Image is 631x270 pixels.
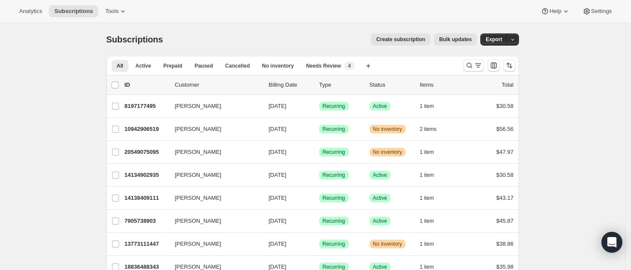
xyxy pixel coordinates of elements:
button: 1 item [420,146,444,158]
span: Recurring [323,172,345,179]
span: 4 [348,62,351,69]
span: Export [486,36,502,43]
span: $45.87 [496,218,514,224]
button: Settings [577,5,617,17]
span: Active [135,62,151,69]
button: Create new view [361,60,375,72]
span: Cancelled [225,62,250,69]
p: 8197177495 [125,102,168,111]
span: [PERSON_NAME] [175,194,221,202]
span: 1 item [420,103,434,110]
button: [PERSON_NAME] [170,145,257,159]
span: [DATE] [269,218,287,224]
span: [DATE] [269,149,287,155]
span: Subscriptions [106,35,163,44]
button: Sort the results [503,59,515,72]
span: Active [373,172,387,179]
span: Tools [105,8,119,15]
div: 10942906519[PERSON_NAME][DATE]SuccessRecurringWarningNo inventory2 items$56.56 [125,123,514,135]
button: [PERSON_NAME] [170,168,257,182]
span: Active [373,218,387,224]
span: Bulk updates [439,36,472,43]
span: [PERSON_NAME] [175,171,221,179]
span: $38.86 [496,241,514,247]
span: 2 items [420,126,437,133]
span: $35.98 [496,263,514,270]
p: 7905738903 [125,217,168,225]
button: 1 item [420,100,444,112]
span: $47.97 [496,149,514,155]
button: 1 item [420,192,444,204]
span: 1 item [420,241,434,247]
div: 20549075095[PERSON_NAME][DATE]SuccessRecurringWarningNo inventory1 item$47.97 [125,146,514,158]
span: [PERSON_NAME] [175,125,221,133]
span: Paused [195,62,213,69]
button: Customize table column order and visibility [488,59,500,72]
p: 13773111447 [125,240,168,248]
button: 2 items [420,123,446,135]
span: [PERSON_NAME] [175,102,221,111]
span: Recurring [323,241,345,247]
span: Active [373,195,387,202]
span: Needs Review [306,62,341,69]
span: 1 item [420,149,434,156]
button: [PERSON_NAME] [170,237,257,251]
span: [PERSON_NAME] [175,148,221,156]
button: [PERSON_NAME] [170,191,257,205]
span: [DATE] [269,126,287,132]
div: Type [319,81,363,89]
span: [DATE] [269,103,287,109]
button: Subscriptions [49,5,98,17]
p: Status [370,81,413,89]
button: 1 item [420,238,444,250]
button: Search and filter results [463,59,484,72]
p: Total [502,81,513,89]
span: No inventory [373,149,402,156]
p: 10942906519 [125,125,168,133]
p: Customer [175,81,262,89]
div: Open Intercom Messenger [601,232,622,253]
span: Settings [591,8,612,15]
span: Recurring [323,195,345,202]
button: [PERSON_NAME] [170,99,257,113]
span: Prepaid [163,62,182,69]
span: Recurring [323,149,345,156]
div: 14134902935[PERSON_NAME][DATE]SuccessRecurringSuccessActive1 item$30.58 [125,169,514,181]
span: 1 item [420,172,434,179]
span: No inventory [373,241,402,247]
span: Recurring [323,103,345,110]
span: [PERSON_NAME] [175,217,221,225]
span: Active [373,103,387,110]
span: $30.58 [496,103,514,109]
span: Subscriptions [54,8,93,15]
span: $56.56 [496,126,514,132]
span: Recurring [323,218,345,224]
span: Recurring [323,126,345,133]
p: 14138409111 [125,194,168,202]
button: [PERSON_NAME] [170,122,257,136]
button: 1 item [420,215,444,227]
span: [DATE] [269,263,287,270]
button: 1 item [420,169,444,181]
div: 7905738903[PERSON_NAME][DATE]SuccessRecurringSuccessActive1 item$45.87 [125,215,514,227]
span: Analytics [19,8,42,15]
button: [PERSON_NAME] [170,214,257,228]
button: Tools [100,5,132,17]
span: All [117,62,123,69]
span: $30.58 [496,172,514,178]
p: ID [125,81,168,89]
button: Create subscription [371,33,430,46]
div: 8197177495[PERSON_NAME][DATE]SuccessRecurringSuccessActive1 item$30.58 [125,100,514,112]
span: 1 item [420,195,434,202]
p: 20549075095 [125,148,168,156]
button: Help [535,5,575,17]
button: Export [480,33,507,46]
p: 14134902935 [125,171,168,179]
span: Create subscription [376,36,425,43]
span: $43.17 [496,195,514,201]
span: No inventory [373,126,402,133]
div: 13773111447[PERSON_NAME][DATE]SuccessRecurringWarningNo inventory1 item$38.86 [125,238,514,250]
p: Billing Date [269,81,312,89]
span: [DATE] [269,241,287,247]
span: [DATE] [269,172,287,178]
